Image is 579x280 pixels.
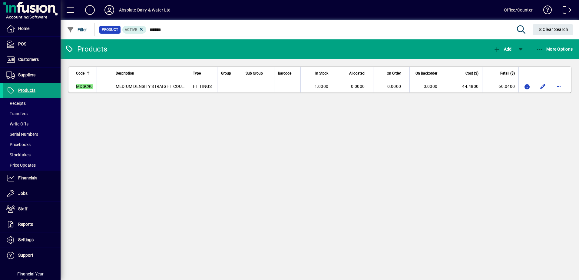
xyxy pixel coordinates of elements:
[6,142,31,147] span: Pricebooks
[18,206,28,211] span: Staff
[18,26,29,31] span: Home
[76,70,93,77] div: Code
[18,175,37,180] span: Financials
[6,122,28,126] span: Write Offs
[278,70,297,77] div: Barcode
[500,70,515,77] span: Retail ($)
[341,70,370,77] div: Allocated
[6,101,26,106] span: Receipts
[3,202,61,217] a: Staff
[482,80,518,92] td: 60.0400
[246,70,263,77] span: Sub Group
[3,171,61,186] a: Financials
[6,163,36,168] span: Price Updates
[119,5,171,15] div: Absolute Dairy & Water Ltd
[193,84,212,89] span: FITTINGS
[349,70,365,77] span: Allocated
[3,248,61,263] a: Support
[18,191,28,196] span: Jobs
[539,1,552,21] a: Knowledge Base
[3,21,61,36] a: Home
[538,82,548,91] button: Edit
[100,5,119,15] button: Profile
[116,84,208,89] span: MEDIUM DENSITY STRAIGHT COUPLING 90MM
[116,70,134,77] span: Description
[446,80,482,92] td: 44.4800
[377,70,406,77] div: On Order
[465,70,478,77] span: Cost ($)
[18,222,33,227] span: Reports
[493,47,511,52] span: Add
[315,84,329,89] span: 1.0000
[3,139,61,150] a: Pricebooks
[3,98,61,108] a: Receipts
[17,272,44,276] span: Financial Year
[3,217,61,232] a: Reports
[18,42,26,46] span: POS
[504,5,533,15] div: Office/Counter
[18,88,35,93] span: Products
[533,24,573,35] button: Clear
[102,27,118,33] span: Product
[80,5,100,15] button: Add
[76,84,93,89] em: MDSC90
[3,108,61,119] a: Transfers
[6,111,28,116] span: Transfers
[3,186,61,201] a: Jobs
[18,253,33,258] span: Support
[3,52,61,67] a: Customers
[18,57,39,62] span: Customers
[351,84,365,89] span: 0.0000
[558,1,571,21] a: Logout
[3,129,61,139] a: Serial Numbers
[67,27,87,32] span: Filter
[221,70,231,77] span: Group
[415,70,437,77] span: On Backorder
[3,150,61,160] a: Stocktakes
[278,70,291,77] span: Barcode
[3,119,61,129] a: Write Offs
[246,70,270,77] div: Sub Group
[18,237,34,242] span: Settings
[125,28,137,32] span: Active
[6,152,31,157] span: Stocktakes
[387,84,401,89] span: 0.0000
[3,68,61,83] a: Suppliers
[424,84,438,89] span: 0.0000
[413,70,443,77] div: On Backorder
[65,44,107,54] div: Products
[536,47,573,52] span: More Options
[492,44,513,55] button: Add
[65,24,89,35] button: Filter
[538,27,568,32] span: Clear Search
[221,70,238,77] div: Group
[387,70,401,77] span: On Order
[76,70,84,77] span: Code
[3,160,61,170] a: Price Updates
[3,232,61,248] a: Settings
[18,72,35,77] span: Suppliers
[3,37,61,52] a: POS
[6,132,38,137] span: Serial Numbers
[193,70,201,77] span: Type
[193,70,213,77] div: Type
[122,26,147,34] mat-chip: Activation Status: Active
[315,70,328,77] span: In Stock
[304,70,334,77] div: In Stock
[116,70,186,77] div: Description
[554,82,564,91] button: More options
[534,44,574,55] button: More Options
